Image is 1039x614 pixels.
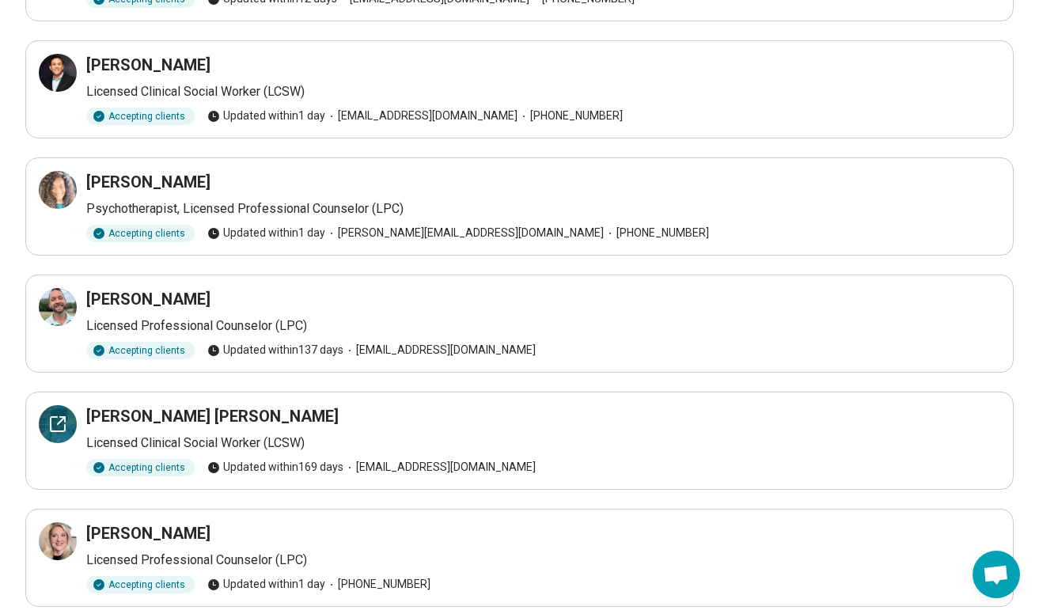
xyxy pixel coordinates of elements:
div: Accepting clients [86,576,195,593]
h3: [PERSON_NAME] [86,288,210,310]
span: [PERSON_NAME][EMAIL_ADDRESS][DOMAIN_NAME] [325,225,604,241]
p: Licensed Clinical Social Worker (LCSW) [86,82,1000,101]
h3: [PERSON_NAME] [PERSON_NAME] [86,405,339,427]
span: Updated within 169 days [207,459,343,476]
span: [EMAIL_ADDRESS][DOMAIN_NAME] [325,108,518,124]
span: [EMAIL_ADDRESS][DOMAIN_NAME] [343,342,536,358]
div: Accepting clients [86,108,195,125]
span: Updated within 1 day [207,225,325,241]
span: [EMAIL_ADDRESS][DOMAIN_NAME] [343,459,536,476]
h3: [PERSON_NAME] [86,522,210,544]
p: Licensed Professional Counselor (LPC) [86,551,1000,570]
span: Updated within 137 days [207,342,343,358]
p: Licensed Professional Counselor (LPC) [86,316,1000,335]
p: Psychotherapist, Licensed Professional Counselor (LPC) [86,199,1000,218]
span: [PHONE_NUMBER] [604,225,709,241]
a: Open chat [973,551,1020,598]
span: [PHONE_NUMBER] [325,576,430,593]
div: Accepting clients [86,225,195,242]
p: Licensed Clinical Social Worker (LCSW) [86,434,1000,453]
div: Accepting clients [86,342,195,359]
span: Updated within 1 day [207,108,325,124]
h3: [PERSON_NAME] [86,54,210,76]
span: [PHONE_NUMBER] [518,108,623,124]
span: Updated within 1 day [207,576,325,593]
h3: [PERSON_NAME] [86,171,210,193]
div: Accepting clients [86,459,195,476]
